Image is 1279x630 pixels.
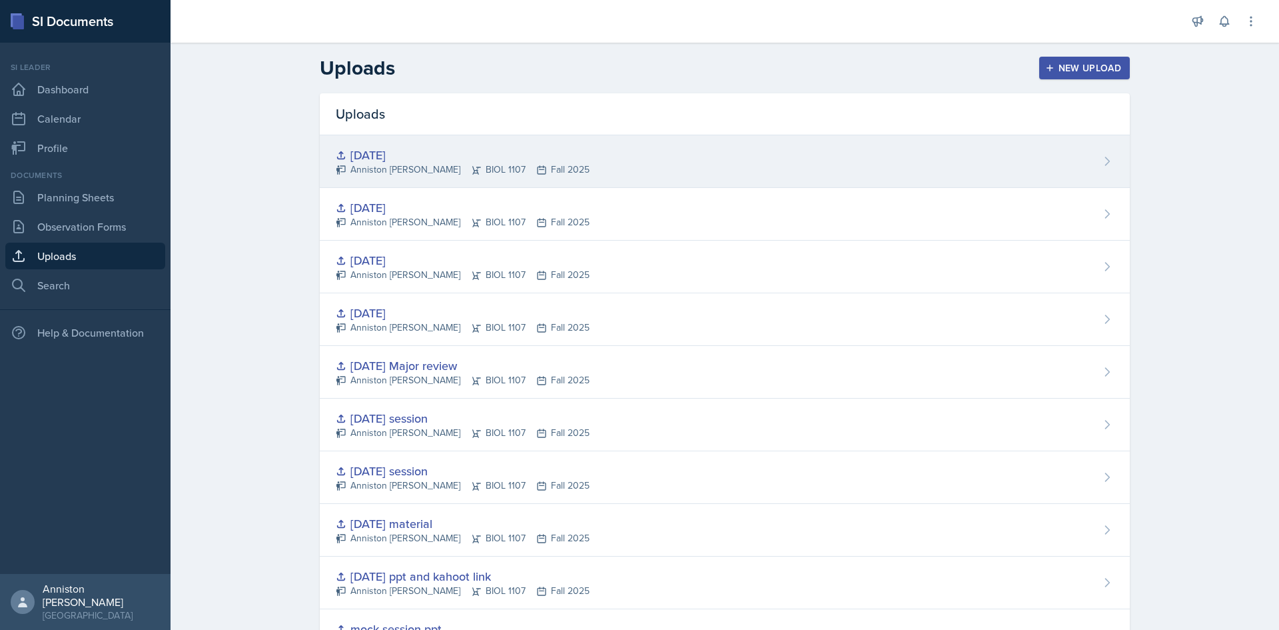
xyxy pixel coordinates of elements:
[336,321,590,335] div: Anniston [PERSON_NAME] BIOL 1107 Fall 2025
[336,531,590,545] div: Anniston [PERSON_NAME] BIOL 1107 Fall 2025
[5,61,165,73] div: Si leader
[43,582,160,609] div: Anniston [PERSON_NAME]
[320,504,1130,557] a: [DATE] material Anniston [PERSON_NAME]BIOL 1107Fall 2025
[5,169,165,181] div: Documents
[336,479,590,493] div: Anniston [PERSON_NAME] BIOL 1107 Fall 2025
[5,213,165,240] a: Observation Forms
[5,135,165,161] a: Profile
[336,251,590,269] div: [DATE]
[320,56,395,80] h2: Uploads
[5,105,165,132] a: Calendar
[336,373,590,387] div: Anniston [PERSON_NAME] BIOL 1107 Fall 2025
[320,451,1130,504] a: [DATE] session Anniston [PERSON_NAME]BIOL 1107Fall 2025
[336,163,590,177] div: Anniston [PERSON_NAME] BIOL 1107 Fall 2025
[320,93,1130,135] div: Uploads
[320,346,1130,399] a: [DATE] Major review Anniston [PERSON_NAME]BIOL 1107Fall 2025
[336,357,590,375] div: [DATE] Major review
[5,319,165,346] div: Help & Documentation
[320,188,1130,241] a: [DATE] Anniston [PERSON_NAME]BIOL 1107Fall 2025
[1039,57,1130,79] button: New Upload
[336,462,590,480] div: [DATE] session
[336,515,590,533] div: [DATE] material
[336,146,590,164] div: [DATE]
[320,241,1130,293] a: [DATE] Anniston [PERSON_NAME]BIOL 1107Fall 2025
[43,609,160,622] div: [GEOGRAPHIC_DATA]
[5,76,165,103] a: Dashboard
[336,584,590,598] div: Anniston [PERSON_NAME] BIOL 1107 Fall 2025
[5,184,165,211] a: Planning Sheets
[336,199,590,217] div: [DATE]
[320,399,1130,451] a: [DATE] session Anniston [PERSON_NAME]BIOL 1107Fall 2025
[320,135,1130,188] a: [DATE] Anniston [PERSON_NAME]BIOL 1107Fall 2025
[336,409,590,427] div: [DATE] session
[336,304,590,322] div: [DATE]
[320,293,1130,346] a: [DATE] Anniston [PERSON_NAME]BIOL 1107Fall 2025
[336,268,590,282] div: Anniston [PERSON_NAME] BIOL 1107 Fall 2025
[336,426,590,440] div: Anniston [PERSON_NAME] BIOL 1107 Fall 2025
[320,557,1130,609] a: [DATE] ppt and kahoot link Anniston [PERSON_NAME]BIOL 1107Fall 2025
[336,215,590,229] div: Anniston [PERSON_NAME] BIOL 1107 Fall 2025
[5,272,165,299] a: Search
[1048,63,1122,73] div: New Upload
[336,567,590,585] div: [DATE] ppt and kahoot link
[5,243,165,269] a: Uploads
